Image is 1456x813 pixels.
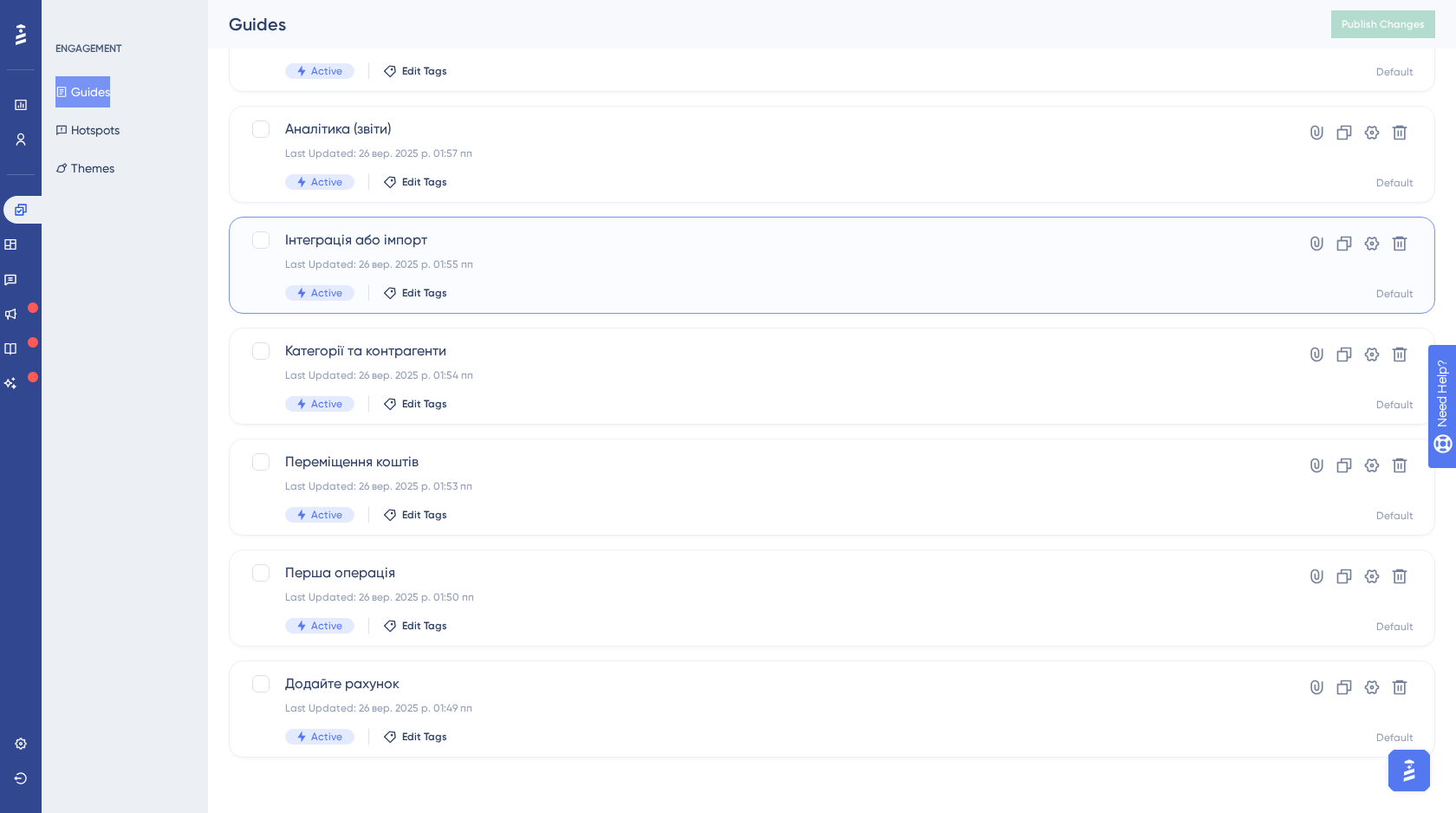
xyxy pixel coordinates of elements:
[285,341,1240,361] span: Категорії та контрагенти
[285,673,1240,694] span: Додайте рахунок
[55,42,121,55] div: ENGAGEMENT
[1376,731,1414,745] div: Default
[55,153,114,184] button: Themes
[1331,10,1435,38] button: Publish Changes
[311,64,342,78] span: Active
[1383,745,1435,797] iframe: UserGuiding AI Assistant Launcher
[402,397,447,411] span: Edit Tags
[311,619,342,633] span: Active
[383,619,447,633] button: Edit Tags
[285,590,1240,604] div: Last Updated: 26 вер. 2025 р. 01:50 пп
[1342,17,1425,31] span: Publish Changes
[285,368,1240,382] div: Last Updated: 26 вер. 2025 р. 01:54 пп
[285,452,1240,472] span: Переміщення коштів
[1376,176,1414,190] div: Default
[402,64,447,78] span: Edit Tags
[383,175,447,189] button: Edit Tags
[402,730,447,744] span: Edit Tags
[311,397,342,411] span: Active
[383,508,447,522] button: Edit Tags
[402,175,447,189] span: Edit Tags
[285,563,1240,583] span: Перша операція
[55,114,120,146] button: Hotspots
[1376,398,1414,412] div: Default
[285,119,1240,140] span: Аналітика (звіти)
[311,508,342,522] span: Active
[41,4,108,25] span: Need Help?
[229,12,1288,36] div: Guides
[1376,509,1414,523] div: Default
[1376,287,1414,301] div: Default
[311,730,342,744] span: Active
[383,397,447,411] button: Edit Tags
[402,286,447,300] span: Edit Tags
[383,730,447,744] button: Edit Tags
[1376,65,1414,79] div: Default
[311,175,342,189] span: Active
[383,64,447,78] button: Edit Tags
[402,619,447,633] span: Edit Tags
[402,508,447,522] span: Edit Tags
[285,146,1240,160] div: Last Updated: 26 вер. 2025 р. 01:57 пп
[311,286,342,300] span: Active
[1376,620,1414,634] div: Default
[55,76,110,107] button: Guides
[285,479,1240,493] div: Last Updated: 26 вер. 2025 р. 01:53 пп
[383,286,447,300] button: Edit Tags
[285,701,1240,715] div: Last Updated: 26 вер. 2025 р. 01:49 пп
[285,257,1240,271] div: Last Updated: 26 вер. 2025 р. 01:55 пп
[285,230,1240,250] span: Інтеграція або імпорт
